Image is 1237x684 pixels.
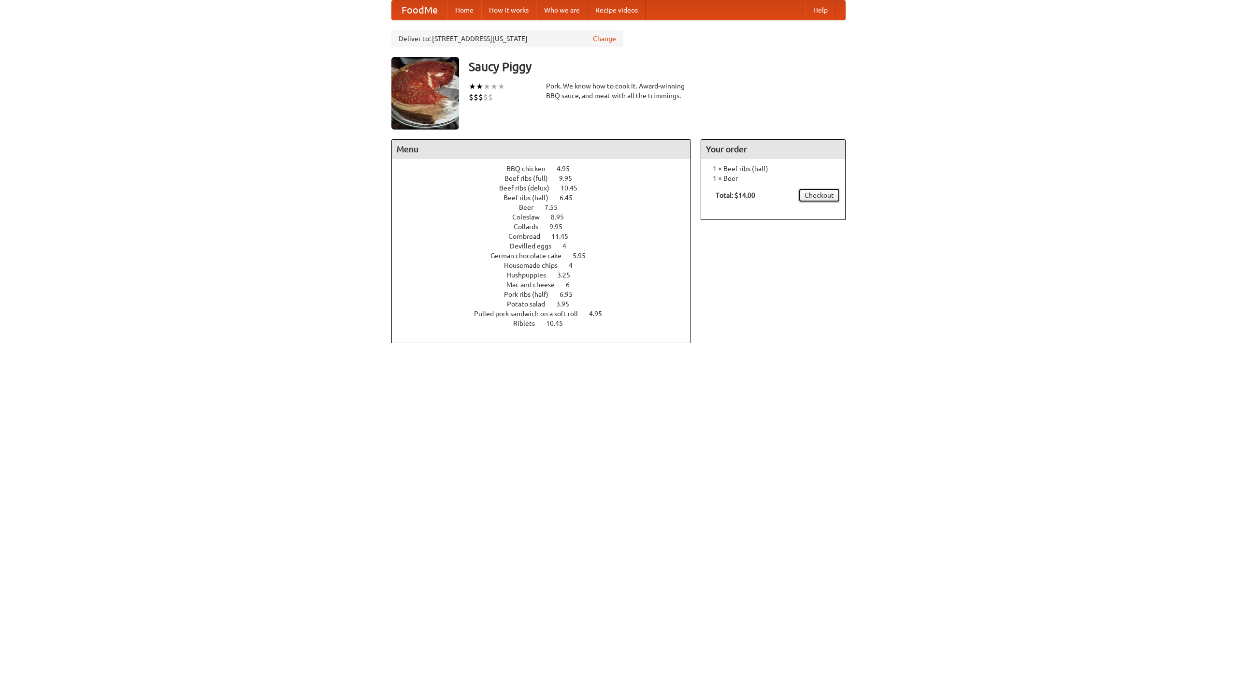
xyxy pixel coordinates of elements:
span: 11.45 [551,233,578,240]
img: angular.jpg [391,57,459,130]
div: Deliver to: [STREET_ADDRESS][US_STATE] [391,30,623,47]
span: 6 [566,281,579,289]
a: How it works [481,0,536,20]
div: Pork. We know how to cook it. Award-winning BBQ sauce, and meat with all the trimmings. [546,81,691,101]
a: Devilled eggs 4 [510,242,584,250]
span: 6.95 [560,291,582,298]
span: Beef ribs (delux) [499,184,559,192]
a: German chocolate cake 5.95 [490,252,604,260]
span: Pork ribs (half) [504,291,558,298]
span: Hushpuppies [506,271,556,279]
a: Beef ribs (full) 9.95 [504,175,590,182]
li: ★ [490,81,498,92]
span: 10.45 [561,184,587,192]
b: Total: $14.00 [716,191,755,199]
span: 7.55 [545,204,567,211]
span: 3.95 [556,300,579,308]
li: $ [488,92,493,102]
span: BBQ chicken [506,165,555,173]
span: 4.95 [589,310,612,318]
span: Beef ribs (full) [504,175,558,182]
a: Potato salad 3.95 [507,300,587,308]
a: Home [447,0,481,20]
a: Help [805,0,835,20]
span: 9.95 [549,223,572,231]
a: Change [593,34,616,44]
span: 9.95 [559,175,582,182]
h4: Your order [701,140,845,159]
li: ★ [476,81,483,92]
li: ★ [483,81,490,92]
a: Beer 7.55 [519,204,575,211]
a: Cornbread 11.45 [508,233,586,240]
span: Collards [514,223,548,231]
a: FoodMe [392,0,447,20]
span: Beer [519,204,543,211]
span: 4.95 [557,165,579,173]
a: Coleslaw 8.95 [512,213,582,221]
span: 4 [569,262,582,269]
li: $ [483,92,488,102]
a: Collards 9.95 [514,223,580,231]
span: Devilled eggs [510,242,561,250]
a: Housemade chips 4 [504,262,590,269]
a: BBQ chicken 4.95 [506,165,588,173]
span: 5.95 [573,252,595,260]
a: Beef ribs (delux) 10.45 [499,184,595,192]
span: 8.95 [551,213,574,221]
a: Hushpuppies 3.25 [506,271,588,279]
a: Who we are [536,0,588,20]
span: Coleslaw [512,213,549,221]
span: Beef ribs (half) [503,194,558,202]
li: $ [478,92,483,102]
a: Beef ribs (half) 6.45 [503,194,590,202]
span: 4 [562,242,576,250]
span: 6.45 [560,194,582,202]
a: Mac and cheese 6 [506,281,588,289]
li: 1 × Beer [706,174,840,183]
span: Pulled pork sandwich on a soft roll [474,310,588,318]
span: Potato salad [507,300,555,308]
a: Recipe videos [588,0,646,20]
span: Cornbread [508,233,550,240]
span: Riblets [513,320,545,327]
a: Pulled pork sandwich on a soft roll 4.95 [474,310,620,318]
li: $ [474,92,478,102]
span: Housemade chips [504,262,567,269]
a: Riblets 10.45 [513,320,581,327]
a: Checkout [798,188,840,203]
li: $ [469,92,474,102]
li: 1 × Beef ribs (half) [706,164,840,174]
h4: Menu [392,140,690,159]
a: Pork ribs (half) 6.95 [504,291,590,298]
span: 10.45 [546,320,573,327]
h3: Saucy Piggy [469,57,846,76]
li: ★ [498,81,505,92]
span: German chocolate cake [490,252,571,260]
li: ★ [469,81,476,92]
span: Mac and cheese [506,281,564,289]
span: 3.25 [557,271,580,279]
